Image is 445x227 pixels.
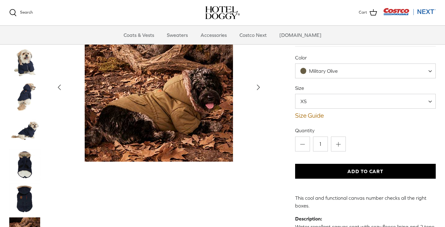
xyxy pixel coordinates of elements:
a: Accessories [195,26,232,44]
a: Thumbnail Link [9,81,40,112]
a: Show Gallery [53,13,265,161]
button: Next [252,80,265,94]
a: Search [9,9,33,16]
span: Cart [359,9,367,16]
span: XS [295,94,436,109]
a: Cart [359,9,377,17]
a: Sweaters [161,26,193,44]
label: Color [295,54,436,61]
img: hoteldoggycom [205,6,240,19]
button: Previous [53,80,66,94]
span: Military Olive [309,68,338,74]
img: Costco Next [383,8,436,15]
a: [DOMAIN_NAME] [274,26,327,44]
span: XS [295,98,319,105]
span: Military Olive [295,68,350,74]
a: Thumbnail Link [9,183,40,214]
span: Search [20,10,33,15]
a: Costco Next [234,26,272,44]
a: Thumbnail Link [9,47,40,78]
a: Size Guide [295,112,436,119]
a: Visit Costco Next [383,12,436,16]
label: Quantity [295,127,436,134]
strong: Description: [295,216,322,221]
a: hoteldoggy.com hoteldoggycom [205,6,240,19]
a: Thumbnail Link [9,149,40,180]
a: Coats & Vests [118,26,160,44]
p: This cool and functional canvas number checks all the right boxes. [295,194,436,210]
a: Thumbnail Link [9,115,40,146]
input: Quantity [313,137,328,151]
span: Military Olive [295,63,436,78]
label: Size [295,85,436,91]
button: Add to Cart [295,164,436,179]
